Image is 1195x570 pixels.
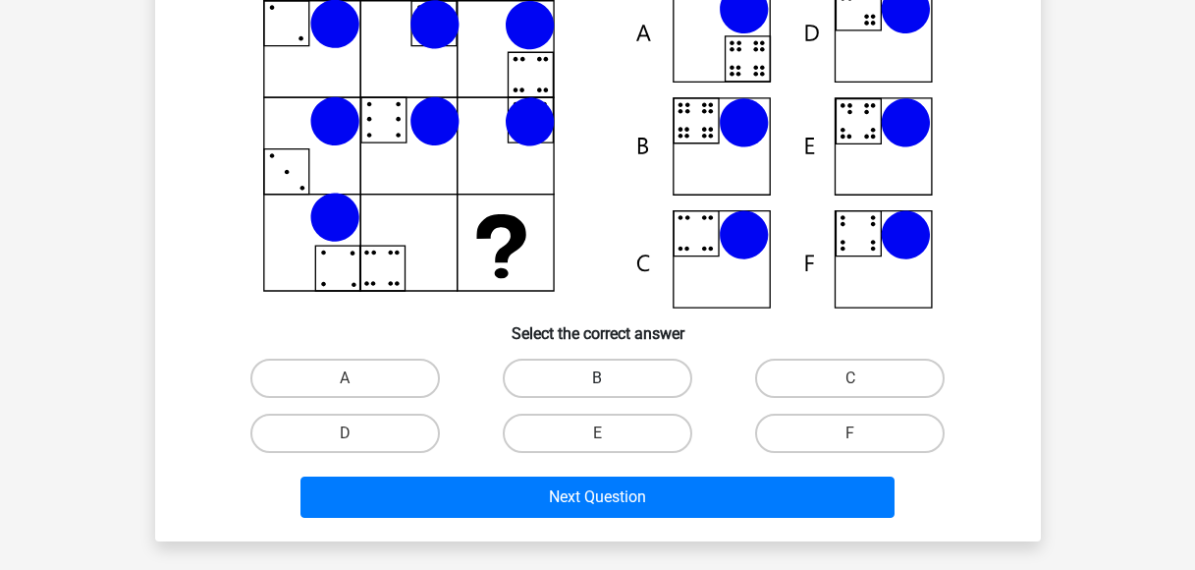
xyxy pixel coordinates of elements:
label: D [250,414,440,453]
label: C [755,359,945,398]
label: F [755,414,945,453]
label: E [503,414,692,453]
button: Next Question [300,477,895,518]
label: A [250,359,440,398]
h6: Select the correct answer [187,309,1009,343]
label: B [503,359,692,398]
